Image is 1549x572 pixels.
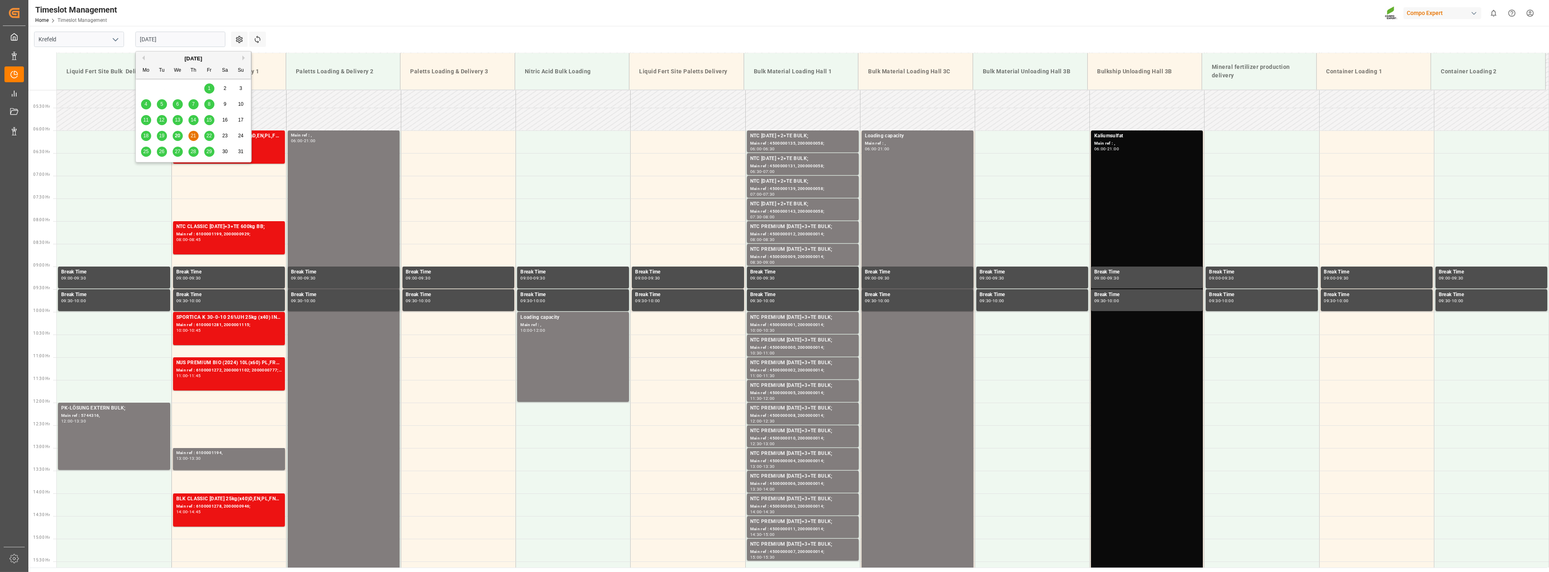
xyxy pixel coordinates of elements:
[520,276,532,280] div: 09:00
[520,299,532,303] div: 09:30
[61,291,167,299] div: Break Time
[157,66,167,76] div: Tu
[1106,147,1107,151] div: -
[1107,147,1119,151] div: 21:00
[176,374,188,378] div: 11:00
[407,64,508,79] div: Paletts Loading & Delivery 3
[762,397,763,400] div: -
[520,329,532,332] div: 10:00
[750,163,856,170] div: Main ref : 4500000131, 2000000058;
[141,147,151,157] div: Choose Monday, August 25th, 2025
[189,329,201,332] div: 10:45
[157,115,167,125] div: Choose Tuesday, August 12th, 2025
[750,299,762,303] div: 09:30
[220,83,230,94] div: Choose Saturday, August 2nd, 2025
[208,101,211,107] span: 8
[1485,4,1503,22] button: show 0 new notifications
[750,314,856,322] div: NTC PREMIUM [DATE]+3+TE BULK;
[1222,276,1234,280] div: 09:30
[750,329,762,332] div: 10:00
[291,291,396,299] div: Break Time
[750,397,762,400] div: 11:30
[1324,299,1336,303] div: 09:30
[304,276,316,280] div: 09:30
[1385,6,1398,20] img: Screenshot%202023-09-29%20at%2010.02.21.png_1712312052.png
[1209,268,1314,276] div: Break Time
[224,101,227,107] span: 9
[1094,291,1200,299] div: Break Time
[188,131,199,141] div: Choose Thursday, August 21st, 2025
[750,223,856,231] div: NTC PREMIUM [DATE]+3+TE BULK;
[33,354,50,358] span: 11:00 Hr
[750,276,762,280] div: 09:00
[750,186,856,192] div: Main ref : 4500000139, 2000000058;
[750,231,856,238] div: Main ref : 4500000012, 2000000014;
[635,268,740,276] div: Break Time
[1452,276,1463,280] div: 09:30
[220,99,230,109] div: Choose Saturday, August 9th, 2025
[189,276,201,280] div: 09:30
[33,308,50,313] span: 10:00 Hr
[141,66,151,76] div: Mo
[520,268,626,276] div: Break Time
[406,268,511,276] div: Break Time
[1439,291,1544,299] div: Break Time
[176,276,188,280] div: 09:00
[865,276,877,280] div: 09:00
[762,351,763,355] div: -
[750,291,856,299] div: Break Time
[303,299,304,303] div: -
[980,276,991,280] div: 09:00
[157,99,167,109] div: Choose Tuesday, August 5th, 2025
[238,149,243,154] span: 31
[236,147,246,157] div: Choose Sunday, August 31st, 2025
[173,99,183,109] div: Choose Wednesday, August 6th, 2025
[173,131,183,141] div: Choose Wednesday, August 20th, 2025
[204,83,214,94] div: Choose Friday, August 1st, 2025
[176,223,282,231] div: NTC CLASSIC [DATE]+3+TE 600kg BB;
[750,382,856,390] div: NTC PREMIUM [DATE]+3+TE BULK;
[763,276,775,280] div: 09:30
[877,299,878,303] div: -
[236,115,246,125] div: Choose Sunday, August 17th, 2025
[304,299,316,303] div: 10:00
[236,99,246,109] div: Choose Sunday, August 10th, 2025
[750,336,856,344] div: NTC PREMIUM [DATE]+3+TE BULK;
[222,133,227,139] span: 23
[750,268,856,276] div: Break Time
[33,195,50,199] span: 07:30 Hr
[647,276,648,280] div: -
[865,64,966,79] div: Bulk Material Loading Hall 3C
[35,4,117,16] div: Timeslot Management
[192,101,195,107] span: 7
[648,299,660,303] div: 10:00
[1324,291,1429,299] div: Break Time
[141,115,151,125] div: Choose Monday, August 11th, 2025
[224,85,227,91] span: 2
[291,139,303,143] div: 06:00
[188,329,189,332] div: -
[291,132,396,139] div: Main ref : ,
[220,115,230,125] div: Choose Saturday, August 16th, 2025
[1451,299,1452,303] div: -
[135,32,225,47] input: DD.MM.YYYY
[532,299,533,303] div: -
[1209,291,1314,299] div: Break Time
[1335,299,1337,303] div: -
[176,329,188,332] div: 10:00
[417,299,419,303] div: -
[1222,299,1234,303] div: 10:00
[242,55,247,60] button: Next Month
[417,276,419,280] div: -
[865,147,877,151] div: 06:00
[143,133,148,139] span: 18
[750,245,856,254] div: NTC PREMIUM [DATE]+3+TE BULK;
[1094,147,1106,151] div: 06:00
[522,64,623,79] div: Nitric Acid Bulk Loading
[33,240,50,245] span: 08:30 Hr
[293,64,394,79] div: Paletts Loading & Delivery 2
[751,64,852,79] div: Bulk Material Loading Hall 1
[176,101,179,107] span: 6
[33,331,50,335] span: 10:30 Hr
[159,117,164,123] span: 12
